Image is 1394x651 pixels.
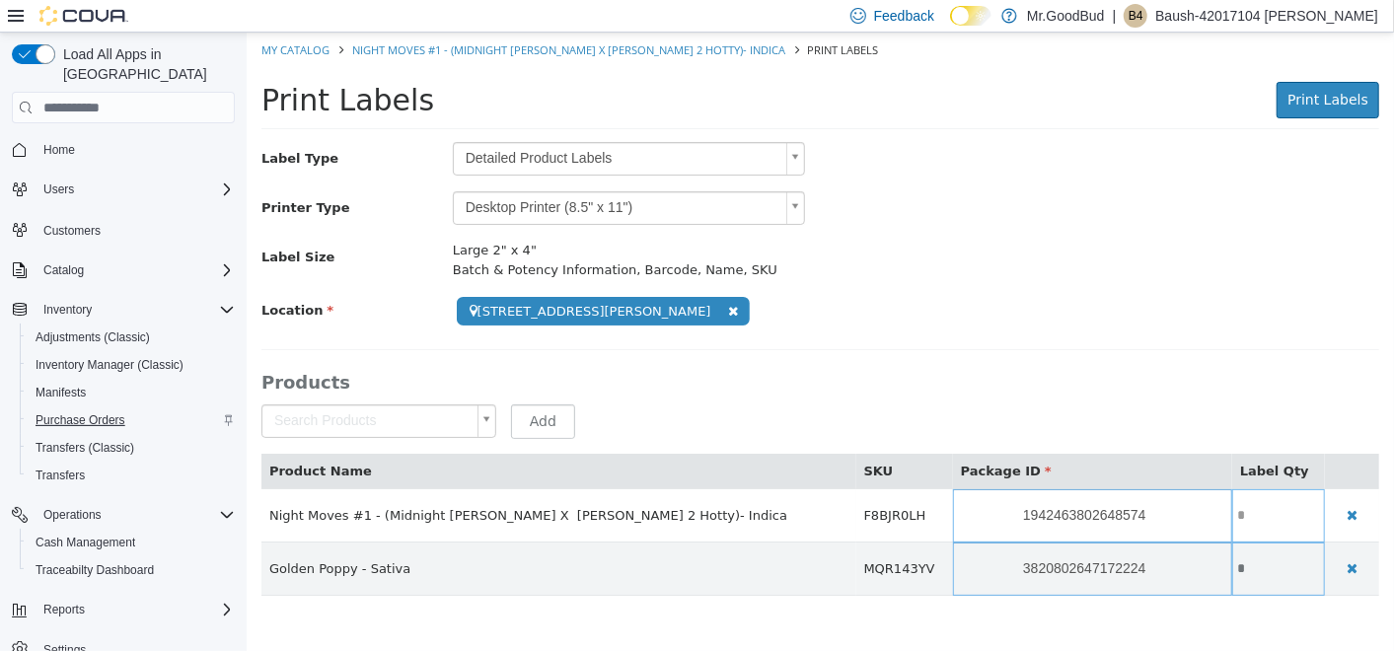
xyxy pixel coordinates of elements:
img: Cova [39,6,128,26]
span: Reports [43,602,85,617]
span: Operations [43,507,102,523]
span: Adjustments (Classic) [36,329,150,345]
span: Print Labels [1041,59,1122,75]
span: Location [15,270,87,285]
button: Transfers (Classic) [20,434,243,462]
button: Operations [4,501,243,529]
button: Catalog [36,258,92,282]
a: Inventory Manager (Classic) [28,353,191,377]
span: Label Size [15,217,88,232]
span: Customers [43,223,101,239]
span: Home [43,142,75,158]
span: Users [43,181,74,197]
span: Cash Management [28,531,235,554]
button: Transfers [20,462,243,489]
button: Add [264,372,328,406]
div: Batch & Potency Information, Barcode, Name, SKU [206,228,559,248]
span: Dark Mode [950,26,951,27]
a: Transfers [28,464,93,487]
span: Print Labels [561,10,632,25]
span: Detailed Product Labels [207,110,533,142]
td: F8BJR0LH [610,457,706,510]
span: Transfers [36,468,85,483]
span: Label Type [15,118,92,133]
span: Purchase Orders [36,412,125,428]
button: Purchase Orders [20,406,243,434]
span: Catalog [36,258,235,282]
a: 3820802647172224 [706,510,986,562]
button: Reports [36,598,93,621]
button: Reports [4,596,243,623]
span: Transfers [28,464,235,487]
a: Detailed Product Labels [206,109,559,143]
span: Manifests [36,385,86,400]
button: Customers [4,215,243,244]
button: Home [4,135,243,164]
span: Inventory Manager (Classic) [36,357,183,373]
span: Transfers (Classic) [28,436,235,460]
span: Users [36,178,235,201]
p: Mr.GoodBud [1027,4,1105,28]
th: Product Name [15,421,610,457]
div: Large 2" x 4" [206,208,559,228]
a: Home [36,138,83,162]
button: Users [4,176,243,203]
th: Label Qty [986,421,1078,457]
a: Manifests [28,381,94,404]
a: Adjustments (Classic) [28,325,158,349]
span: Load All Apps in [GEOGRAPHIC_DATA] [55,44,235,84]
a: Search Products [15,372,250,405]
span: Package ID [714,431,805,446]
span: [STREET_ADDRESS][PERSON_NAME] [210,264,503,293]
th: SKU [610,421,706,457]
span: Traceabilty Dashboard [36,562,154,578]
span: Adjustments (Classic) [28,325,235,349]
span: Printer Type [15,168,104,182]
button: Cash Management [20,529,243,556]
button: Catalog [4,256,243,284]
a: 1942463802648574 [706,457,986,509]
a: Cash Management [28,531,143,554]
span: Cash Management [36,535,135,550]
button: Traceabilty Dashboard [20,556,243,584]
td: MQR143YV [610,510,706,563]
span: Print Labels [15,50,187,85]
button: Operations [36,503,110,527]
h3: Products [15,338,1133,361]
span: Reports [36,598,235,621]
button: Print Labels [1030,49,1133,86]
td: Golden Poppy - Sativa [15,510,610,563]
span: Transfers (Classic) [36,440,134,456]
span: Purchase Orders [28,408,235,432]
a: Purchase Orders [28,408,133,432]
button: Adjustments (Classic) [20,324,243,351]
div: Baush-42017104 Richardson [1124,4,1147,28]
span: Customers [36,217,235,242]
button: Inventory [4,296,243,324]
span: Desktop Printer (8.5" x 11") [207,160,533,191]
span: Search Products [16,373,223,404]
span: B4 [1129,4,1143,28]
p: | [1113,4,1117,28]
span: Home [36,137,235,162]
a: Traceabilty Dashboard [28,558,162,582]
button: Inventory [36,298,100,322]
span: Catalog [43,262,84,278]
p: Baush-42017104 [PERSON_NAME] [1155,4,1378,28]
td: Night Moves #1 - (Midnight [PERSON_NAME] X [PERSON_NAME] 2 Hotty)- Indica [15,457,610,510]
button: Inventory Manager (Classic) [20,351,243,379]
a: Customers [36,219,109,243]
span: Traceabilty Dashboard [28,558,235,582]
span: Inventory [43,302,92,318]
span: Operations [36,503,235,527]
a: Transfers (Classic) [28,436,142,460]
a: My Catalog [15,10,83,25]
a: Night Moves #1 - (Midnight [PERSON_NAME] X [PERSON_NAME] 2 Hotty)- Indica [106,10,539,25]
span: Inventory Manager (Classic) [28,353,235,377]
input: Dark Mode [950,6,991,27]
a: Desktop Printer (8.5" x 11") [206,159,559,192]
button: Manifests [20,379,243,406]
button: Users [36,178,82,201]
